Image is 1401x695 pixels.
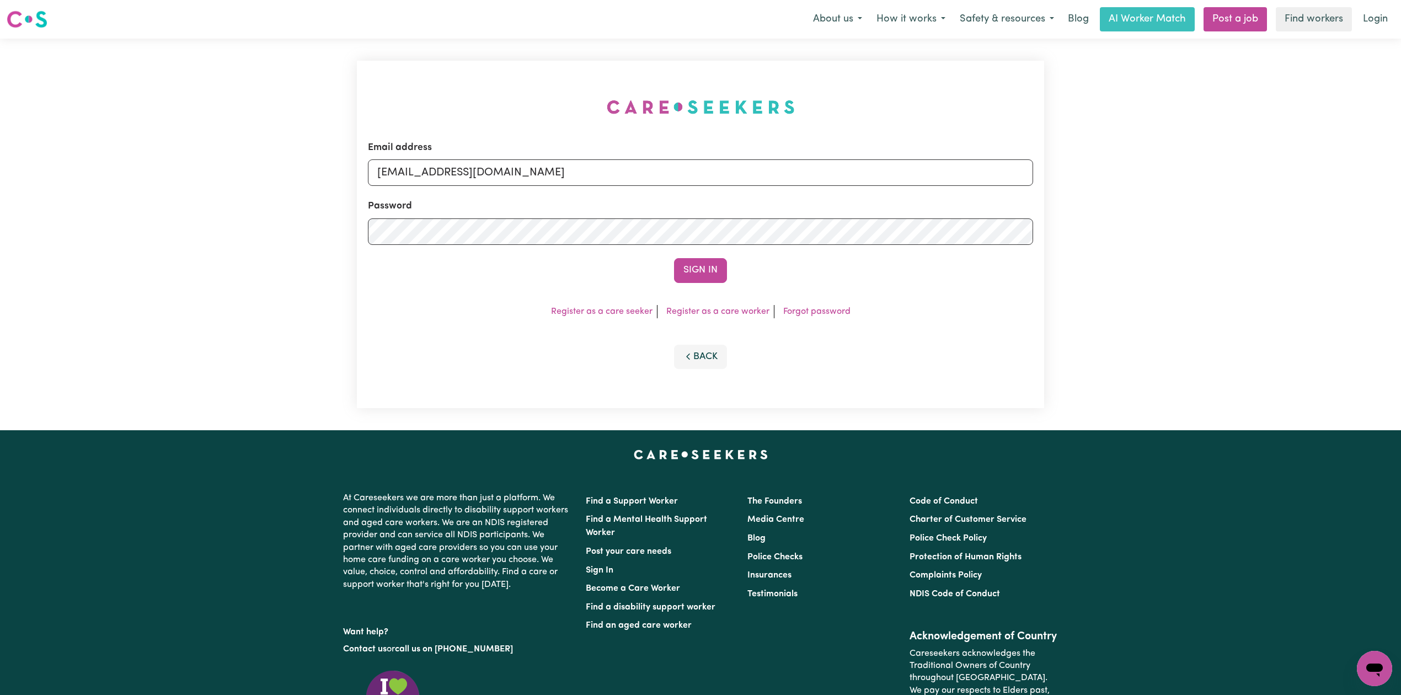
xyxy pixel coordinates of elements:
label: Email address [368,141,432,155]
a: Testimonials [747,590,798,598]
a: Post a job [1204,7,1267,31]
button: About us [806,8,869,31]
a: Register as a care worker [666,307,769,316]
button: Back [674,345,727,369]
a: Complaints Policy [910,571,982,580]
a: Careseekers logo [7,7,47,32]
button: How it works [869,8,953,31]
a: Careseekers home page [634,450,768,459]
button: Sign In [674,258,727,282]
a: Blog [747,534,766,543]
a: Register as a care seeker [551,307,653,316]
a: Charter of Customer Service [910,515,1026,524]
p: Want help? [343,622,573,638]
label: Password [368,199,412,213]
a: Forgot password [783,307,851,316]
a: Become a Care Worker [586,584,680,593]
a: AI Worker Match [1100,7,1195,31]
a: Protection of Human Rights [910,553,1022,562]
a: Contact us [343,645,387,654]
a: Find workers [1276,7,1352,31]
a: Sign In [586,566,613,575]
h2: Acknowledgement of Country [910,630,1058,643]
a: Police Checks [747,553,803,562]
a: Code of Conduct [910,497,978,506]
a: Login [1356,7,1394,31]
a: Find a Support Worker [586,497,678,506]
a: Police Check Policy [910,534,987,543]
a: Find a disability support worker [586,603,715,612]
p: At Careseekers we are more than just a platform. We connect individuals directly to disability su... [343,488,573,595]
a: NDIS Code of Conduct [910,590,1000,598]
a: Find an aged care worker [586,621,692,630]
iframe: Button to launch messaging window [1357,651,1392,686]
a: Post your care needs [586,547,671,556]
a: The Founders [747,497,802,506]
img: Careseekers logo [7,9,47,29]
a: Insurances [747,571,792,580]
p: or [343,639,573,660]
a: Find a Mental Health Support Worker [586,515,707,537]
a: call us on [PHONE_NUMBER] [395,645,513,654]
input: Email address [368,159,1033,186]
a: Media Centre [747,515,804,524]
a: Blog [1061,7,1095,31]
button: Safety & resources [953,8,1061,31]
